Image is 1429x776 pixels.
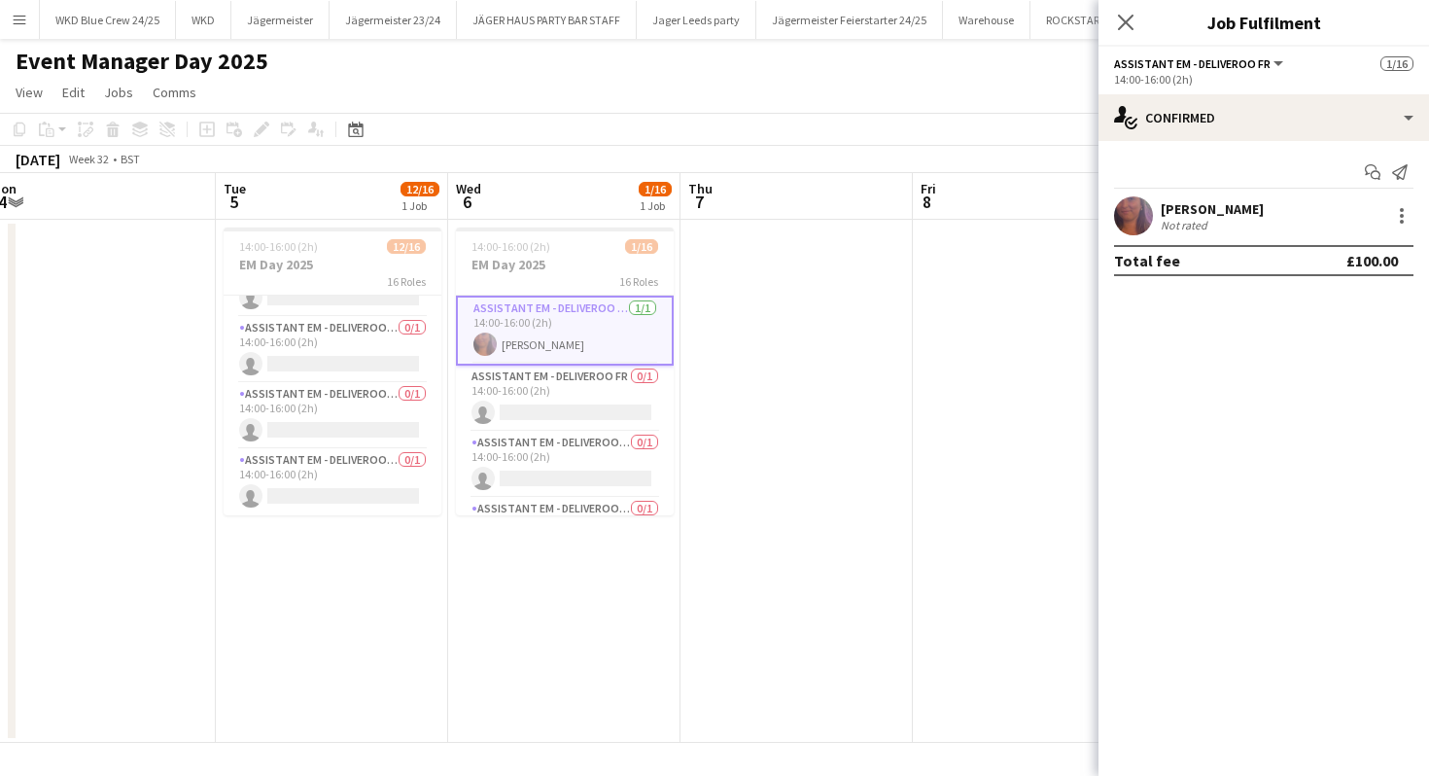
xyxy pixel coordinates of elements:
[64,152,113,166] span: Week 32
[40,1,176,39] button: WKD Blue Crew 24/25
[1114,56,1271,71] span: Assistant EM - Deliveroo FR
[640,198,671,213] div: 1 Job
[1346,251,1398,270] div: £100.00
[457,1,637,39] button: JÄGER HAUS PARTY BAR STAFF
[330,1,457,39] button: Jägermeister 23/24
[96,80,141,105] a: Jobs
[401,198,438,213] div: 1 Job
[1098,10,1429,35] h3: Job Fulfilment
[456,180,481,197] span: Wed
[943,1,1030,39] button: Warehouse
[16,150,60,169] div: [DATE]
[176,1,231,39] button: WKD
[224,256,441,273] h3: EM Day 2025
[387,274,426,289] span: 16 Roles
[231,1,330,39] button: Jägermeister
[224,180,246,197] span: Tue
[456,432,674,498] app-card-role: Assistant EM - Deliveroo FR0/114:00-16:00 (2h)
[224,449,441,515] app-card-role: Assistant EM - Deliveroo FR0/114:00-16:00 (2h)
[16,47,268,76] h1: Event Manager Day 2025
[453,191,481,213] span: 6
[918,191,936,213] span: 8
[16,84,43,101] span: View
[224,317,441,383] app-card-role: Assistant EM - Deliveroo FR0/114:00-16:00 (2h)
[145,80,204,105] a: Comms
[1030,1,1116,39] button: ROCKSTAR
[1114,72,1413,87] div: 14:00-16:00 (2h)
[387,239,426,254] span: 12/16
[224,228,441,515] app-job-card: 14:00-16:00 (2h)12/16EM Day 202516 Roles[PERSON_NAME]Assistant EM - Deliveroo FR0/114:00-16:00 (2...
[221,191,246,213] span: 5
[121,152,140,166] div: BST
[54,80,92,105] a: Edit
[456,228,674,515] app-job-card: 14:00-16:00 (2h)1/16EM Day 202516 RolesAssistant EM - Deliveroo FR1/114:00-16:00 (2h)[PERSON_NAME...
[456,498,674,564] app-card-role: Assistant EM - Deliveroo FR0/1
[471,239,550,254] span: 14:00-16:00 (2h)
[153,84,196,101] span: Comms
[1114,56,1286,71] button: Assistant EM - Deliveroo FR
[685,191,713,213] span: 7
[756,1,943,39] button: Jägermeister Feierstarter 24/25
[104,84,133,101] span: Jobs
[1380,56,1413,71] span: 1/16
[401,182,439,196] span: 12/16
[619,274,658,289] span: 16 Roles
[921,180,936,197] span: Fri
[62,84,85,101] span: Edit
[1114,251,1180,270] div: Total fee
[1161,218,1211,232] div: Not rated
[224,383,441,449] app-card-role: Assistant EM - Deliveroo FR0/114:00-16:00 (2h)
[456,256,674,273] h3: EM Day 2025
[456,296,674,366] app-card-role: Assistant EM - Deliveroo FR1/114:00-16:00 (2h)[PERSON_NAME]
[688,180,713,197] span: Thu
[1098,94,1429,141] div: Confirmed
[637,1,756,39] button: Jager Leeds party
[456,366,674,432] app-card-role: Assistant EM - Deliveroo FR0/114:00-16:00 (2h)
[625,239,658,254] span: 1/16
[1161,200,1264,218] div: [PERSON_NAME]
[8,80,51,105] a: View
[639,182,672,196] span: 1/16
[239,239,318,254] span: 14:00-16:00 (2h)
